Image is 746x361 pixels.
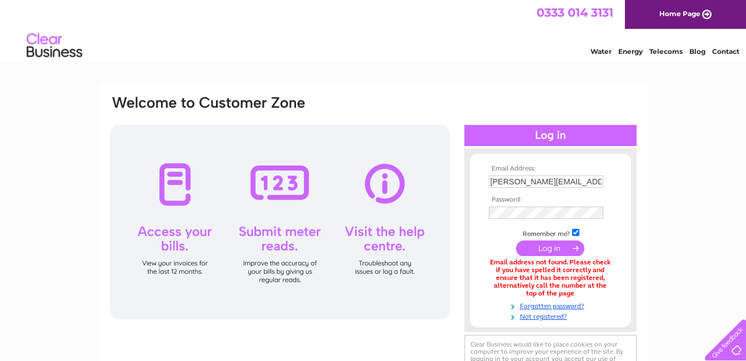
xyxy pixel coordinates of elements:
[489,259,612,297] div: Email address not found. Please check if you have spelled it correctly and ensure that it has bee...
[26,29,83,63] img: logo.png
[486,165,615,173] th: Email Address:
[590,47,612,56] a: Water
[537,6,613,19] a: 0333 014 3131
[689,47,705,56] a: Blog
[489,300,615,310] a: Forgotten password?
[486,196,615,204] th: Password:
[618,47,643,56] a: Energy
[486,227,615,238] td: Remember me?
[712,47,739,56] a: Contact
[516,240,584,256] input: Submit
[489,310,615,321] a: Not registered?
[111,6,636,54] div: Clear Business is a trading name of Verastar Limited (registered in [GEOGRAPHIC_DATA] No. 3667643...
[649,47,683,56] a: Telecoms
